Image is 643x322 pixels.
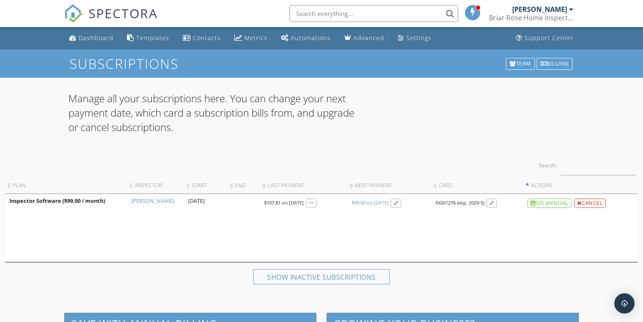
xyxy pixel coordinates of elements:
a: Metrics [231,30,271,46]
a: [PERSON_NAME] [131,197,174,205]
th: Inspector: activate to sort column ascending [127,177,184,194]
td: [DATE] [184,194,227,262]
div: Support Center [524,34,574,42]
div: Go Annual [527,199,572,208]
th: Start: activate to sort column ascending [184,177,227,194]
div: Advanced [353,34,384,42]
a: Support Center [513,30,577,46]
a: Templates [124,30,173,46]
div: Open Intercom Messenger [614,293,635,314]
input: Search everything... [289,5,458,22]
div: Settings [406,34,432,42]
div: XXXX1276 (exp. 2029-5) [435,199,484,206]
div: Dashboard [78,34,113,42]
div: Templates [136,34,169,42]
div: Inspector Software ($99.00 / month) [9,197,123,205]
span: SPECTORA [89,4,158,22]
th: End: activate to sort column ascending [227,177,260,194]
a: Automations (Basic) [278,30,334,46]
a: Dashboard [66,30,117,46]
th: Plan: activate to sort column ascending [5,177,127,194]
label: Search: [539,155,636,175]
input: Search: [560,155,636,175]
div: Show inactive subscriptions [253,269,390,284]
a: Advanced [341,30,388,46]
th: Last Payment: activate to sort column ascending [260,177,347,194]
h1: Subscriptions [70,56,573,71]
th: Card: activate to sort column ascending [431,177,523,194]
div: Team [506,58,535,70]
div: Cancel [574,199,606,208]
div: Briar Rose Home Inspections LLC [489,14,573,22]
p: Manage all your subscriptions here. You can change your next payment date, which card a subscript... [68,91,359,134]
div: Contacts [193,34,221,42]
th: Actions: activate to sort column descending [523,177,638,194]
a: Settings [394,30,435,46]
img: The Best Home Inspection Software - Spectora [64,4,83,23]
a: Team [505,57,536,71]
div: Metrics [244,34,267,42]
div: Automations [291,34,331,42]
div: $107.81 on [DATE] [264,199,304,206]
a: SPECTORA [64,11,158,29]
th: Next Payment: activate to sort column ascending [347,177,431,194]
div: $99.00 on [DATE] [351,199,389,206]
div: Billing [537,58,573,70]
div: [PERSON_NAME] [512,5,567,14]
a: Contacts [179,30,224,46]
a: Billing [536,57,573,71]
